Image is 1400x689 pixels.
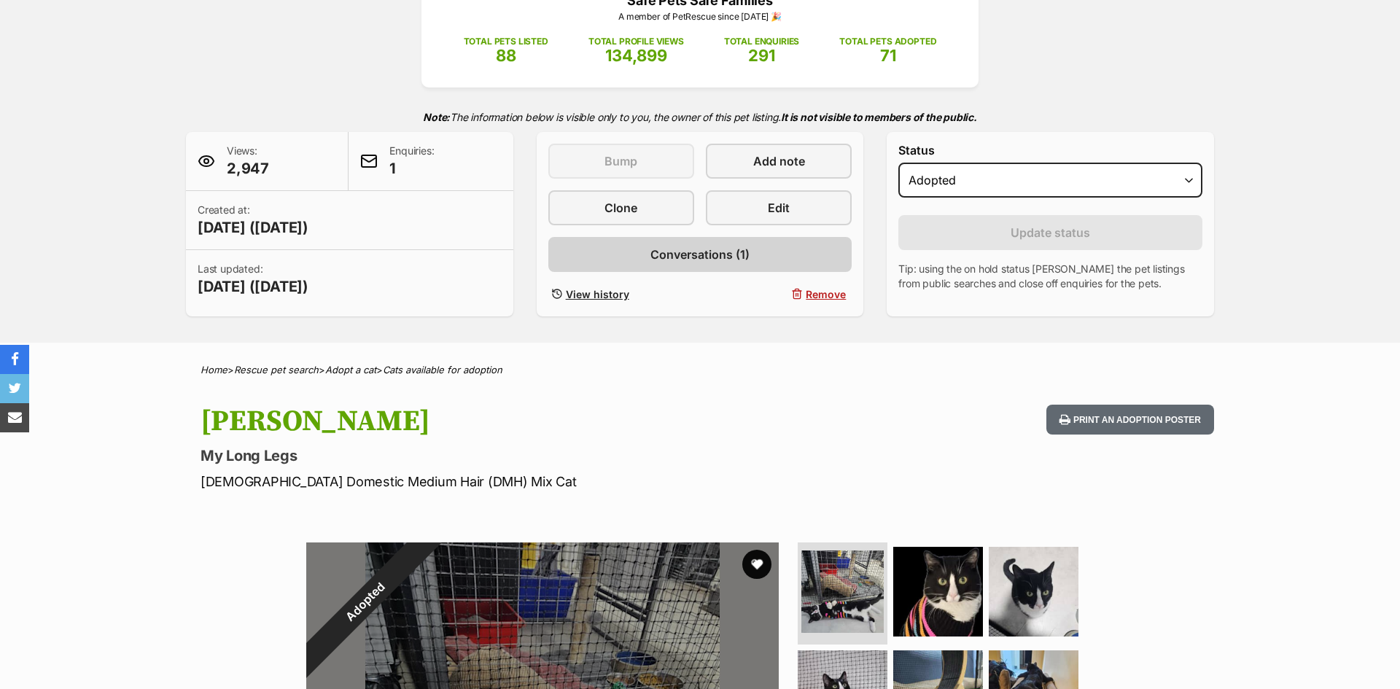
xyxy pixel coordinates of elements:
[227,144,269,179] p: Views:
[1011,224,1090,241] span: Update status
[198,203,308,238] p: Created at:
[496,46,516,65] span: 88
[650,246,750,263] span: Conversations (1)
[464,35,548,48] p: TOTAL PETS LISTED
[806,287,846,302] span: Remove
[201,405,817,438] h1: [PERSON_NAME]
[198,217,308,238] span: [DATE] ([DATE])
[443,10,957,23] p: A member of PetRescue since [DATE] 🎉
[234,364,319,375] a: Rescue pet search
[893,547,983,637] img: Photo of Sammy
[604,152,637,170] span: Bump
[548,237,852,272] a: Conversations (1)
[839,35,936,48] p: TOTAL PETS ADOPTED
[423,111,450,123] strong: Note:
[753,152,805,170] span: Add note
[198,262,308,297] p: Last updated:
[724,35,799,48] p: TOTAL ENQUIRIES
[604,199,637,217] span: Clone
[706,144,852,179] a: Add note
[898,262,1202,291] p: Tip: using the on hold status [PERSON_NAME] the pet listings from public searches and close off e...
[383,364,502,375] a: Cats available for adoption
[880,46,896,65] span: 71
[325,364,376,375] a: Adopt a cat
[566,287,629,302] span: View history
[201,445,817,466] p: My Long Legs
[898,144,1202,157] label: Status
[1046,405,1214,435] button: Print an adoption poster
[801,550,884,633] img: Photo of Sammy
[548,284,694,305] a: View history
[706,284,852,305] button: Remove
[389,158,434,179] span: 1
[588,35,684,48] p: TOTAL PROFILE VIEWS
[186,102,1214,132] p: The information below is visible only to you, the owner of this pet listing.
[706,190,852,225] a: Edit
[989,547,1078,637] img: Photo of Sammy
[742,550,771,579] button: favourite
[548,190,694,225] a: Clone
[389,144,434,179] p: Enquiries:
[781,111,977,123] strong: It is not visible to members of the public.
[605,46,667,65] span: 134,899
[898,215,1202,250] button: Update status
[201,472,817,491] p: [DEMOGRAPHIC_DATA] Domestic Medium Hair (DMH) Mix Cat
[748,46,775,65] span: 291
[164,365,1236,375] div: > > >
[201,364,227,375] a: Home
[227,158,269,179] span: 2,947
[548,144,694,179] button: Bump
[768,199,790,217] span: Edit
[198,276,308,297] span: [DATE] ([DATE])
